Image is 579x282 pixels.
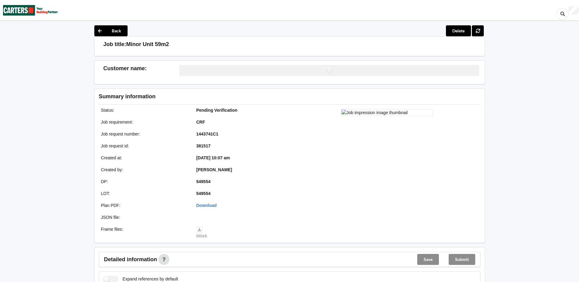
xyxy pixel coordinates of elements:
[126,41,169,48] h3: Minor Unit 59m2
[97,119,192,125] div: Job requirement :
[97,190,192,197] div: LOT :
[99,93,383,100] h3: Summary information
[103,65,179,72] h3: Customer name :
[446,25,471,36] button: Delete
[97,107,192,113] div: Status :
[103,41,126,48] h3: Job title:
[196,143,211,148] b: 381517
[97,202,192,208] div: Plan PDF :
[97,155,192,161] div: Created at :
[196,203,217,208] a: Download
[104,257,157,262] span: Detailed information
[196,155,230,160] b: [DATE] 10:07 am
[196,132,218,136] b: 1443741C1
[196,120,205,125] b: CRF
[97,214,192,220] div: JSON file :
[97,131,192,137] div: Job request number :
[196,108,237,113] b: Pending Verification
[196,179,211,184] b: 549554
[94,25,128,36] button: Back
[196,191,211,196] b: 549554
[3,0,58,20] img: Carters
[569,6,579,15] div: User Profile
[97,143,192,149] div: Job request id :
[97,167,192,173] div: Created by :
[97,179,192,185] div: DP :
[341,109,433,116] img: Job impression image thumbnail
[196,227,207,238] a: Mitek
[196,167,232,172] b: [PERSON_NAME]
[97,226,192,239] div: Frame files :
